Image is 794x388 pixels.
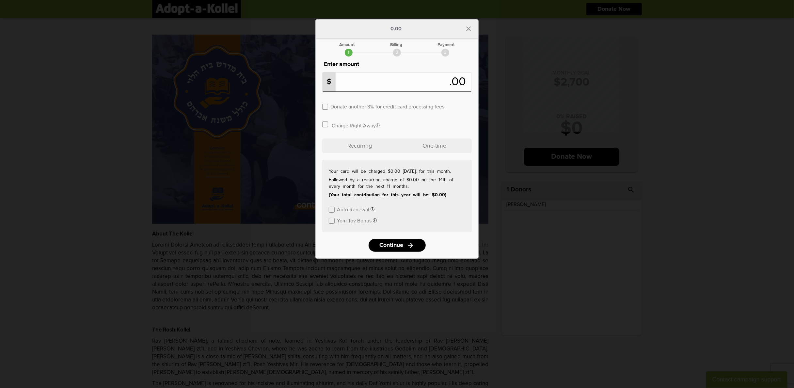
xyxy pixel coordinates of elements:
div: Amount [340,43,355,47]
span: Continue [380,242,404,248]
div: 2 [393,49,401,57]
a: Continuearrow_forward [369,239,426,252]
button: Auto Renewal [337,206,374,212]
i: arrow_forward [407,241,415,249]
p: Recurring [322,138,397,153]
p: 0.00 [390,26,402,31]
label: Charge Right Away [332,122,380,128]
span: .00 [449,76,469,88]
i: close [465,25,472,33]
p: $ [323,73,336,91]
label: Donate another 3% for credit card processing fees [330,103,444,109]
div: 3 [441,49,449,57]
p: (Your total contribution for this year will be: $0.00) [329,192,465,198]
button: Yom Tov Bonus [337,217,377,223]
label: Auto Renewal [337,206,369,212]
p: Your card will be charged $0.00 [DATE], for this month. [329,168,465,175]
div: Payment [437,43,454,47]
p: One-time [397,138,472,153]
div: Billing [390,43,402,47]
p: Followed by a recurring charge of $0.00 on the 14th of every month for the next 11 months. [329,177,465,190]
label: Yom Tov Bonus [337,217,372,223]
p: Enter amount [322,60,472,69]
div: 1 [345,49,353,57]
